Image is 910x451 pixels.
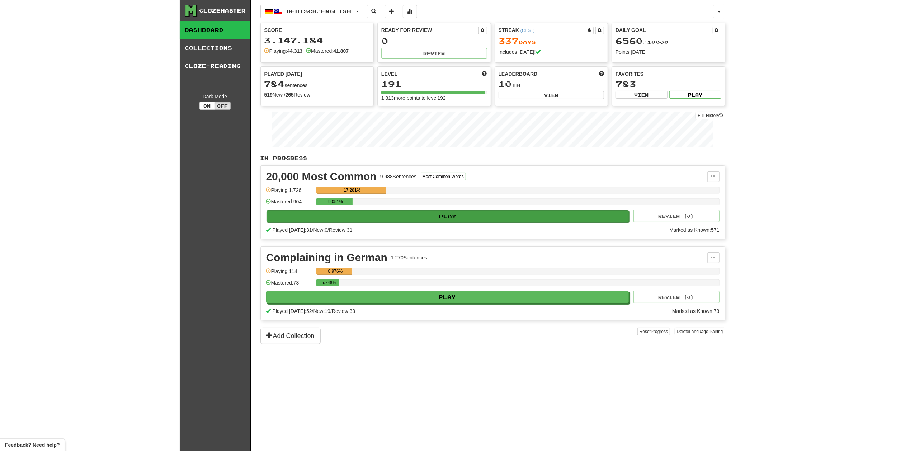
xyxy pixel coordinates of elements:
[616,48,721,56] div: Points [DATE]
[616,39,669,45] span: / 10000
[332,308,355,314] span: Review: 33
[272,227,312,233] span: Played [DATE]: 31
[287,8,351,14] span: Deutsch / English
[381,70,397,77] span: Level
[264,92,273,98] strong: 519
[616,27,713,34] div: Daily Goal
[272,308,312,314] span: Played [DATE]: 52
[306,47,349,55] div: Mastered:
[286,92,294,98] strong: 265
[287,48,302,54] strong: 44.313
[199,102,215,110] button: On
[180,57,250,75] a: Cloze-Reading
[267,210,630,222] button: Play
[499,80,604,89] div: th
[266,198,313,210] div: Mastered: 904
[313,227,328,233] span: New: 0
[633,210,720,222] button: Review (0)
[264,47,303,55] div: Playing:
[264,80,370,89] div: sentences
[264,91,370,98] div: New / Review
[319,187,386,194] div: 17.281%
[199,7,246,14] div: Clozemaster
[403,5,417,18] button: More stats
[499,79,512,89] span: 10
[180,21,250,39] a: Dashboard
[391,254,427,261] div: 1.270 Sentences
[381,27,478,34] div: Ready for Review
[266,268,313,279] div: Playing: 114
[616,36,643,46] span: 6560
[499,70,538,77] span: Leaderboard
[651,329,668,334] span: Progress
[260,5,363,18] button: Deutsch/English
[180,39,250,57] a: Collections
[329,227,352,233] span: Review: 31
[319,279,339,286] div: 5.748%
[260,155,725,162] p: In Progress
[385,5,399,18] button: Add sentence to collection
[637,328,670,335] button: ResetProgress
[215,102,231,110] button: Off
[266,187,313,198] div: Playing: 1.726
[266,252,387,263] div: Complaining in German
[260,328,321,344] button: Add Collection
[333,48,349,54] strong: 41.807
[367,5,381,18] button: Search sentences
[381,94,487,102] div: 1.313 more points to level 192
[381,37,487,46] div: 0
[319,198,353,205] div: 9.051%
[420,173,466,180] button: Most Common Words
[330,308,332,314] span: /
[599,70,604,77] span: This week in points, UTC
[327,227,329,233] span: /
[689,329,723,334] span: Language Pairing
[669,226,719,234] div: Marked as Known: 571
[482,70,487,77] span: Score more points to level up
[616,70,721,77] div: Favorites
[266,291,629,303] button: Play
[499,48,604,56] div: Includes [DATE]!
[264,79,285,89] span: 784
[264,70,302,77] span: Played [DATE]
[312,308,313,314] span: /
[312,227,313,233] span: /
[499,91,604,99] button: View
[675,328,725,335] button: DeleteLanguage Pairing
[616,80,721,89] div: 783
[499,36,519,46] span: 337
[185,93,245,100] div: Dark Mode
[520,28,535,33] a: (CEST)
[313,308,330,314] span: New: 19
[380,173,416,180] div: 9.988 Sentences
[499,27,585,34] div: Streak
[319,268,353,275] div: 8.976%
[266,279,313,291] div: Mastered: 73
[616,91,668,99] button: View
[696,112,725,119] a: Full History
[264,27,370,34] div: Score
[381,48,487,59] button: Review
[264,36,370,45] div: 3.147.184
[633,291,720,303] button: Review (0)
[5,441,60,448] span: Open feedback widget
[381,80,487,89] div: 191
[672,307,720,315] div: Marked as Known: 73
[266,171,377,182] div: 20,000 Most Common
[499,37,604,46] div: Day s
[669,91,721,99] button: Play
